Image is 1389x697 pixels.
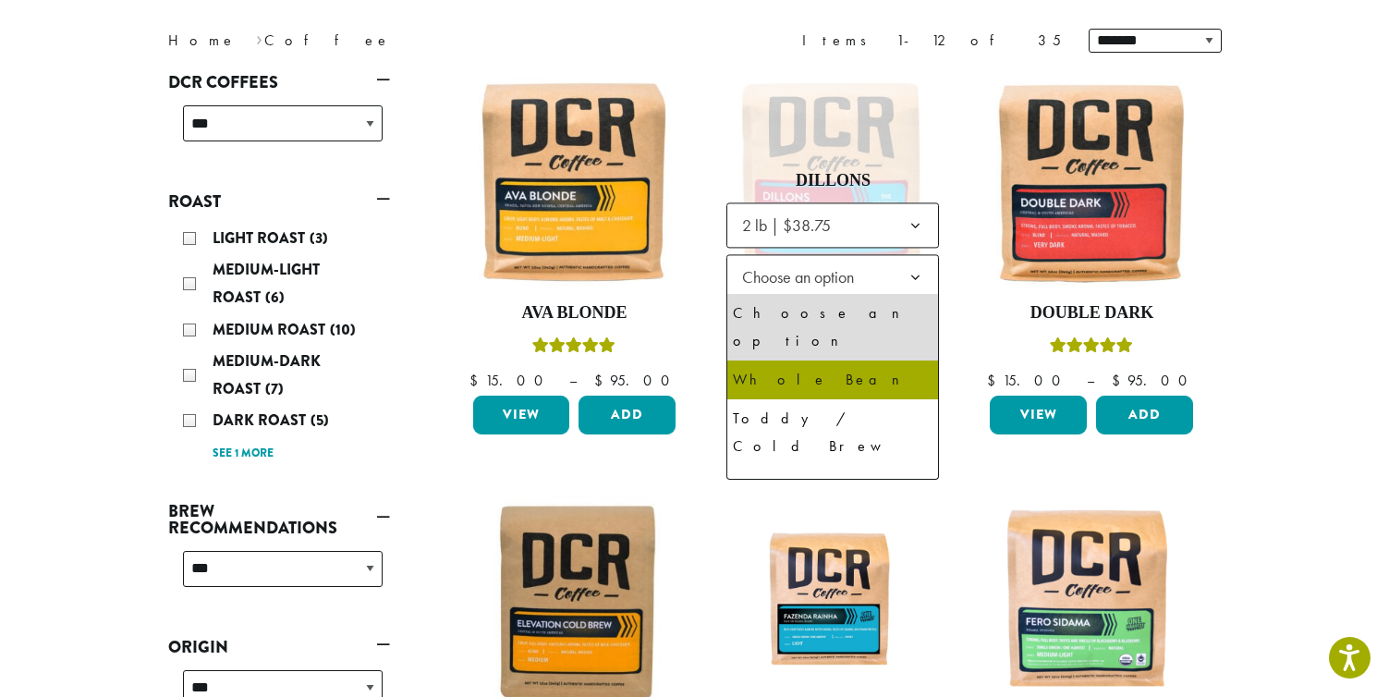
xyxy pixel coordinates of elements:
span: (5) [311,410,329,431]
div: Toddy / Cold Brew [733,405,932,460]
span: $ [469,371,485,390]
span: Choose an option [735,259,872,295]
bdi: 15.00 [987,371,1069,390]
span: – [569,371,577,390]
div: French Press [733,471,932,527]
span: › [256,23,262,52]
span: 2 lb | $38.75 [726,202,939,248]
div: Items 1-12 of 35 [802,30,1061,52]
a: Roast [168,186,390,217]
div: DCR Coffees [168,98,390,164]
a: DCR Coffees [168,67,390,98]
li: Choose an option [727,294,938,361]
span: $ [1112,371,1127,390]
div: Whole Bean [733,366,932,394]
nav: Breadcrumb [168,30,667,52]
a: Rated 5.00 out of 5 [726,76,939,449]
span: (6) [265,287,285,308]
img: Double-Dark-12oz-300x300.jpg [985,76,1198,288]
span: Dark Roast [213,410,311,431]
span: 2 lb | $38.75 [742,214,831,236]
span: (10) [330,319,356,340]
a: View [473,396,570,434]
a: Brew Recommendations [168,495,390,544]
span: Light Roast [213,227,310,249]
a: Home [168,31,237,50]
h4: Ava Blonde [469,303,681,324]
span: 2 lb | $38.75 [735,207,849,243]
bdi: 95.00 [594,371,678,390]
span: (7) [265,378,284,399]
div: Brew Recommendations [168,544,390,609]
span: Medium-Light Roast [213,259,320,308]
img: Fazenda-Rainha_12oz_Mockup.jpg [726,522,939,681]
bdi: 15.00 [469,371,552,390]
a: See 1 more [213,445,274,463]
div: Rated 5.00 out of 5 [532,335,615,362]
h4: Double Dark [985,303,1198,324]
span: Medium Roast [213,319,330,340]
span: $ [987,371,1003,390]
a: Ava BlondeRated 5.00 out of 5 [469,76,681,388]
span: (3) [310,227,328,249]
h4: Dillons [726,171,939,191]
span: – [1087,371,1094,390]
span: $ [594,371,610,390]
img: Ava-Blonde-12oz-1-300x300.jpg [468,76,680,288]
bdi: 95.00 [1112,371,1196,390]
span: Choose an option [726,254,939,300]
button: Add [579,396,676,434]
button: Add [1096,396,1193,434]
div: Roast [168,217,390,473]
a: Double DarkRated 4.50 out of 5 [985,76,1198,388]
span: Medium-Dark Roast [213,350,321,399]
div: Rated 4.50 out of 5 [1050,335,1133,362]
a: View [990,396,1087,434]
a: Origin [168,631,390,663]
